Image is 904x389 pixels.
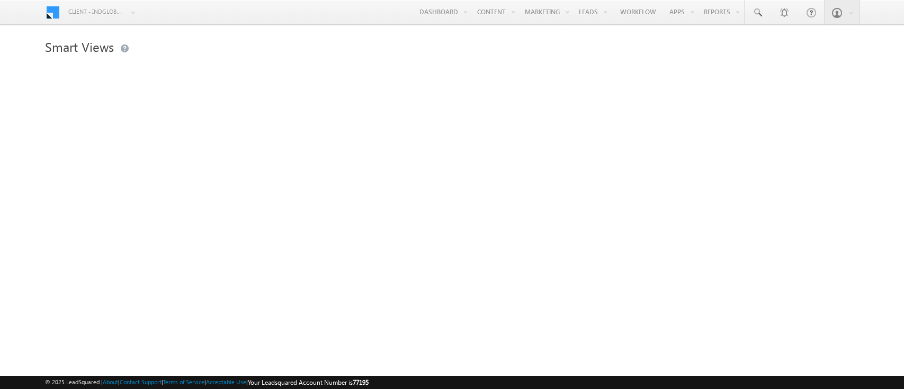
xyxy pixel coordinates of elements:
[248,378,369,386] span: Your Leadsquared Account Number is
[45,38,114,55] span: Smart Views
[353,378,369,386] span: 77195
[68,6,124,17] span: Client - indglobal2 (77195)
[163,378,204,385] a: Terms of Service
[103,378,118,385] a: About
[120,378,162,385] a: Contact Support
[206,378,246,385] a: Acceptable Use
[45,377,369,387] span: © 2025 LeadSquared | | | | |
